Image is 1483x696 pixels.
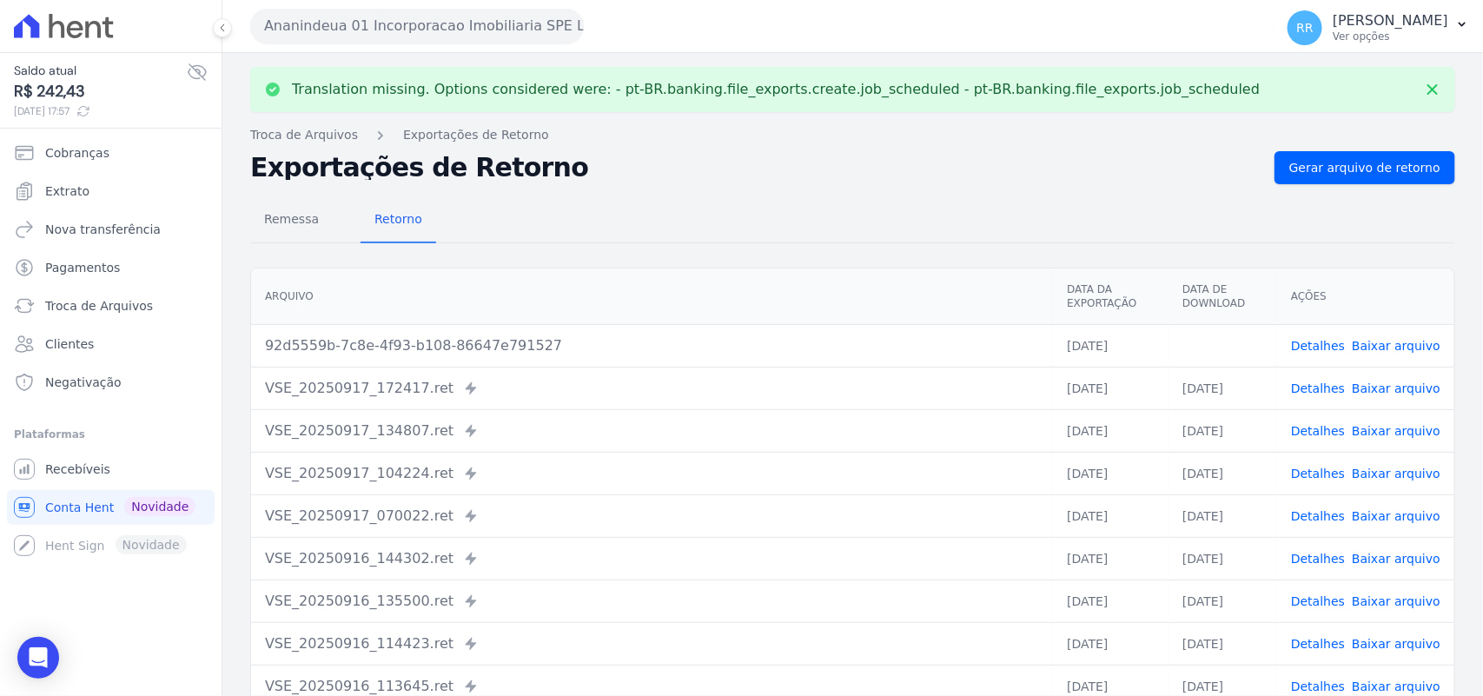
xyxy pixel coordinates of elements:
[1274,151,1455,184] a: Gerar arquivo de retorno
[45,221,161,238] span: Nova transferência
[265,463,1039,484] div: VSE_20250917_104224.ret
[1291,467,1345,481] a: Detalhes
[1053,452,1169,494] td: [DATE]
[1291,381,1345,395] a: Detalhes
[1291,552,1345,566] a: Detalhes
[7,212,215,247] a: Nova transferência
[361,198,436,243] a: Retorno
[1169,580,1277,622] td: [DATE]
[1053,494,1169,537] td: [DATE]
[1291,679,1345,693] a: Detalhes
[45,259,120,276] span: Pagamentos
[1053,324,1169,367] td: [DATE]
[1169,622,1277,665] td: [DATE]
[1333,12,1448,30] p: [PERSON_NAME]
[1352,509,1440,523] a: Baixar arquivo
[7,250,215,285] a: Pagamentos
[1291,637,1345,651] a: Detalhes
[1053,367,1169,409] td: [DATE]
[364,202,433,236] span: Retorno
[250,126,1455,144] nav: Breadcrumb
[1352,552,1440,566] a: Baixar arquivo
[45,461,110,478] span: Recebíveis
[1352,679,1440,693] a: Baixar arquivo
[265,633,1039,654] div: VSE_20250916_114423.ret
[292,81,1260,98] p: Translation missing. Options considered were: - pt-BR.banking.file_exports.create.job_scheduled -...
[14,136,208,563] nav: Sidebar
[1291,424,1345,438] a: Detalhes
[1053,537,1169,580] td: [DATE]
[45,297,153,315] span: Troca de Arquivos
[265,421,1039,441] div: VSE_20250917_134807.ret
[1169,367,1277,409] td: [DATE]
[45,499,114,516] span: Conta Hent
[1053,268,1169,325] th: Data da Exportação
[7,490,215,525] a: Conta Hent Novidade
[1169,409,1277,452] td: [DATE]
[1169,537,1277,580] td: [DATE]
[250,156,1261,180] h2: Exportações de Retorno
[250,198,333,243] a: Remessa
[1053,580,1169,622] td: [DATE]
[45,144,109,162] span: Cobranças
[45,374,122,391] span: Negativação
[1352,339,1440,353] a: Baixar arquivo
[1289,159,1440,176] span: Gerar arquivo de retorno
[1277,268,1454,325] th: Ações
[1291,339,1345,353] a: Detalhes
[14,80,187,103] span: R$ 242,43
[251,268,1053,325] th: Arquivo
[1274,3,1483,52] button: RR [PERSON_NAME] Ver opções
[265,591,1039,612] div: VSE_20250916_135500.ret
[1352,637,1440,651] a: Baixar arquivo
[1169,452,1277,494] td: [DATE]
[1352,467,1440,481] a: Baixar arquivo
[7,136,215,170] a: Cobranças
[7,365,215,400] a: Negativação
[1053,409,1169,452] td: [DATE]
[254,202,329,236] span: Remessa
[7,288,215,323] a: Troca de Arquivos
[7,327,215,361] a: Clientes
[403,126,549,144] a: Exportações de Retorno
[1352,424,1440,438] a: Baixar arquivo
[14,424,208,445] div: Plataformas
[265,548,1039,569] div: VSE_20250916_144302.ret
[124,497,195,516] span: Novidade
[1333,30,1448,43] p: Ver opções
[7,174,215,209] a: Extrato
[7,452,215,487] a: Recebíveis
[45,335,94,353] span: Clientes
[265,378,1039,399] div: VSE_20250917_172417.ret
[14,103,187,119] span: [DATE] 17:57
[1352,594,1440,608] a: Baixar arquivo
[1053,622,1169,665] td: [DATE]
[1169,494,1277,537] td: [DATE]
[250,126,358,144] a: Troca de Arquivos
[1291,509,1345,523] a: Detalhes
[265,335,1039,356] div: 92d5559b-7c8e-4f93-b108-86647e791527
[45,182,89,200] span: Extrato
[250,9,584,43] button: Ananindeua 01 Incorporacao Imobiliaria SPE LTDA
[17,637,59,679] div: Open Intercom Messenger
[1352,381,1440,395] a: Baixar arquivo
[1296,22,1313,34] span: RR
[1169,268,1277,325] th: Data de Download
[1291,594,1345,608] a: Detalhes
[14,62,187,80] span: Saldo atual
[265,506,1039,527] div: VSE_20250917_070022.ret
